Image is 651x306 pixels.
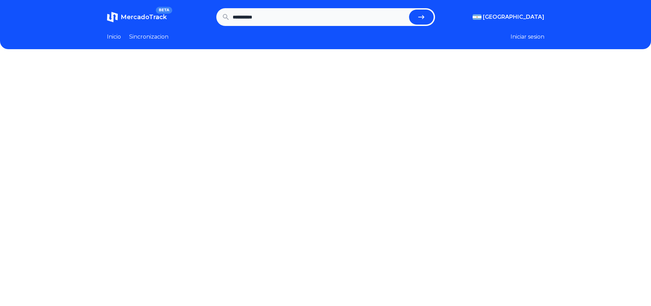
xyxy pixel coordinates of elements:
span: MercadoTrack [121,13,167,21]
span: [GEOGRAPHIC_DATA] [483,13,544,21]
a: Inicio [107,33,121,41]
button: Iniciar sesion [511,33,544,41]
img: Argentina [473,14,482,20]
a: MercadoTrackBETA [107,12,167,23]
img: MercadoTrack [107,12,118,23]
a: Sincronizacion [129,33,168,41]
span: BETA [156,7,172,14]
button: [GEOGRAPHIC_DATA] [473,13,544,21]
